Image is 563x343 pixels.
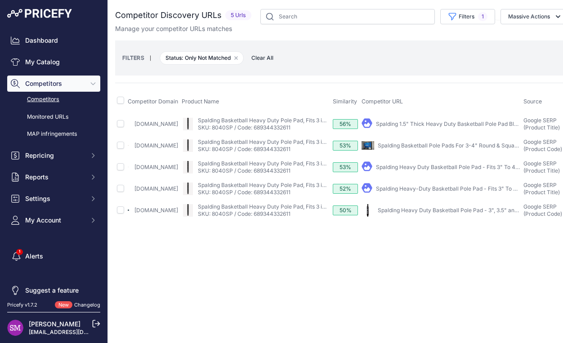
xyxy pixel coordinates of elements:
[333,119,358,129] div: 56%
[225,10,251,21] span: 5 Urls
[25,79,84,88] span: Competitors
[260,9,435,24] input: Search
[160,51,244,65] span: Status: Only Not Matched
[7,54,100,70] a: My Catalog
[7,32,100,298] nav: Sidebar
[333,184,358,194] div: 52%
[7,76,100,92] button: Competitors
[7,92,100,107] a: Competitors
[7,147,100,164] button: Repricing
[440,9,495,24] button: Filters1
[74,302,100,308] a: Changelog
[29,320,80,328] a: [PERSON_NAME]
[198,124,290,131] a: SKU: 8040SP / Code: 689344332611
[523,98,542,105] span: Source
[198,146,290,152] a: SKU: 8040SP / Code: 689344332611
[523,160,560,174] span: Google SERP (Product Title)
[523,138,562,152] span: Google SERP (Product Code)
[25,173,84,182] span: Reports
[115,24,232,33] p: Manage your competitor URLs matches
[333,141,358,151] div: 53%
[198,182,477,188] a: Spalding Basketball Heavy Duty Pole Pad, Fits 3 inch Round to 4 inch Square Poles - Black - 1 1/2...
[7,126,100,142] a: MAP infringements
[25,216,84,225] span: My Account
[198,203,477,210] a: Spalding Basketball Heavy Duty Pole Pad, Fits 3 inch Round to 4 inch Square Poles - Black - 1 1/2...
[478,12,487,21] span: 1
[134,120,178,127] a: [DOMAIN_NAME]
[134,164,178,170] a: [DOMAIN_NAME]
[7,301,37,309] div: Pricefy v1.7.2
[25,151,84,160] span: Repricing
[7,109,100,125] a: Monitored URLs
[362,98,403,105] span: Competitor URL
[134,142,178,149] a: [DOMAIN_NAME]
[198,167,290,174] a: SKU: 8040SP / Code: 689344332611
[198,189,290,196] a: SKU: 8040SP / Code: 689344332611
[523,182,560,196] span: Google SERP (Product Title)
[122,54,144,61] small: FILTERS
[333,205,358,215] div: 50%
[25,194,84,203] span: Settings
[7,9,72,18] img: Pricefy Logo
[182,98,219,105] span: Product Name
[128,98,178,105] span: Competitor Domain
[7,191,100,207] button: Settings
[247,53,278,62] button: Clear All
[333,162,358,172] div: 53%
[7,212,100,228] button: My Account
[7,248,100,264] a: Alerts
[523,203,562,217] span: Google SERP (Product Code)
[378,207,541,214] a: Spalding Heavy Duty Basketball Pole Pad - 3", 3.5" and 4" Poles
[144,55,156,61] small: |
[55,301,72,309] span: New
[198,138,477,145] a: Spalding Basketball Heavy Duty Pole Pad, Fits 3 inch Round to 4 inch Square Poles - Black - 1 1/2...
[115,9,222,22] h2: Competitor Discovery URLs
[198,117,477,124] a: Spalding Basketball Heavy Duty Pole Pad, Fits 3 inch Round to 4 inch Square Poles - Black - 1 1/2...
[7,169,100,185] button: Reports
[333,98,357,105] span: Similarity
[29,329,123,335] a: [EMAIL_ADDRESS][DOMAIN_NAME]
[134,185,178,192] a: [DOMAIN_NAME]
[134,207,178,214] a: [DOMAIN_NAME]
[198,160,477,167] a: Spalding Basketball Heavy Duty Pole Pad, Fits 3 inch Round to 4 inch Square Poles - Black - 1 1/2...
[376,120,523,127] a: Spalding 1.5" Thick Heavy Duty Basketball Pole Pad Black
[7,282,100,298] a: Suggest a feature
[376,185,522,192] a: Spalding Heavy-Duty Basketball Pole Pad - Fits 3" To 4 ...
[376,164,523,170] a: Spalding Heavy Duty Basketball Pole Pad - Fits 3" To 4" ...
[7,32,100,49] a: Dashboard
[378,142,541,149] a: Spalding Basketball Pole Pads For 3-4" Round & Square Poles ...
[523,117,560,131] span: Google SERP (Product Title)
[198,210,290,217] a: SKU: 8040SP / Code: 689344332611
